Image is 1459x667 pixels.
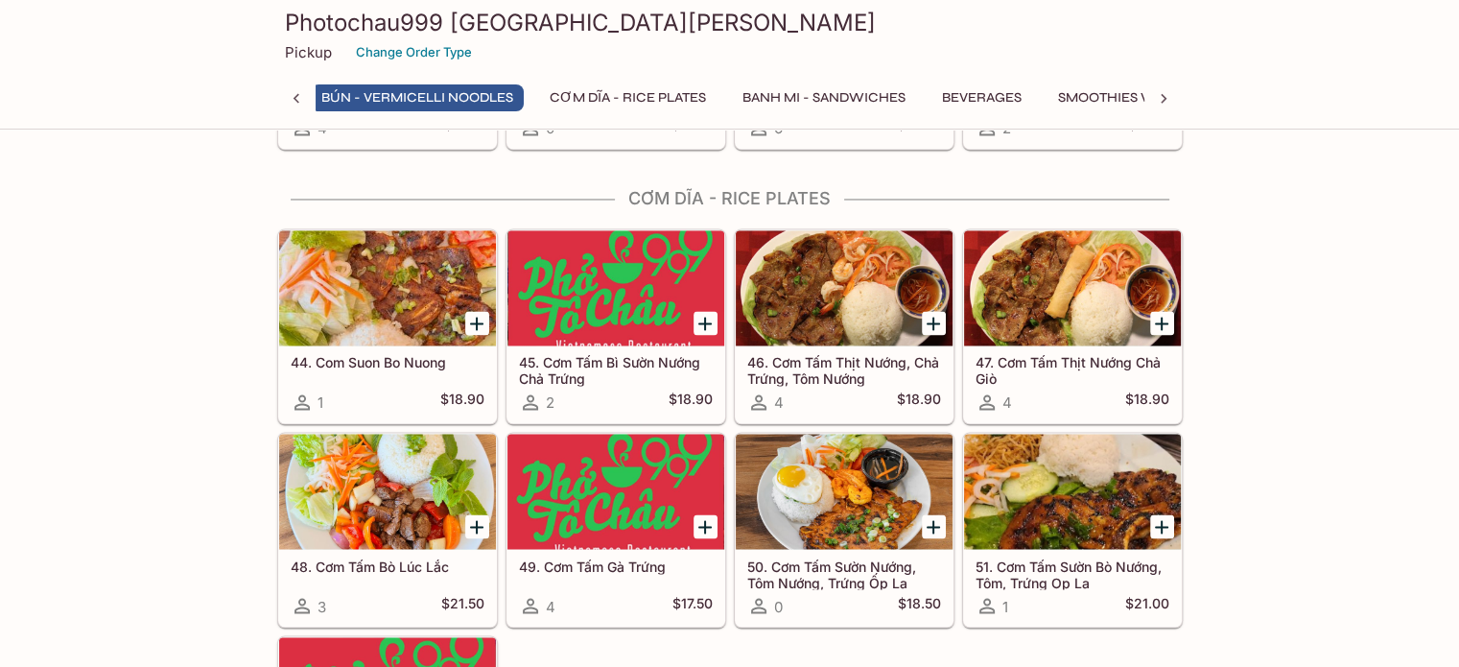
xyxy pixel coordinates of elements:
a: 51. Cơm Tấm Sườn Bò Nướng, Tôm, Trứng Op La1$21.00 [963,433,1182,627]
h5: 46. Cơm Tấm Thịt Nướng, Chả Trứng, Tôm Nướng [747,354,941,386]
button: Banh Mi - Sandwiches [732,84,916,111]
h5: 50. Cơm Tấm Sườn Nướng, Tôm Nướng, Trứng Ốp La [747,558,941,589]
span: 3 [318,597,326,615]
h5: $21.00 [1125,594,1169,617]
h5: 45. Cơm Tấm Bì Sườn Nướng Chả Trứng [519,354,713,386]
h5: $18.90 [669,391,713,414]
h5: $17.50 [672,594,713,617]
h5: $18.50 [898,594,941,617]
button: Add 47. Cơm Tấm Thịt Nướng Chả Giò [1150,311,1174,335]
button: Add 46. Cơm Tấm Thịt Nướng, Chả Trứng, Tôm Nướng [922,311,946,335]
a: 45. Cơm Tấm Bì Sườn Nướng Chả Trứng2$18.90 [506,229,725,423]
button: BÚN - Vermicelli Noodles [311,84,524,111]
div: 46. Cơm Tấm Thịt Nướng, Chả Trứng, Tôm Nướng [736,230,953,345]
span: 4 [1002,393,1012,412]
button: Add 48. Cơm Tấm Bò Lúc Lắc [465,514,489,538]
a: 46. Cơm Tấm Thịt Nướng, Chả Trứng, Tôm Nướng4$18.90 [735,229,953,423]
span: 1 [318,393,323,412]
button: Change Order Type [347,37,481,67]
a: 48. Cơm Tấm Bò Lúc Lắc3$21.50 [278,433,497,627]
div: 51. Cơm Tấm Sườn Bò Nướng, Tôm, Trứng Op La [964,434,1181,549]
div: 48. Cơm Tấm Bò Lúc Lắc [279,434,496,549]
div: 44. Com Suon Bo Nuong [279,230,496,345]
h5: 49. Cơm Tấm Gà Trứng [519,558,713,574]
span: 4 [546,597,555,615]
button: Add 44. Com Suon Bo Nuong [465,311,489,335]
a: 47. Cơm Tấm Thịt Nướng Chả Giò4$18.90 [963,229,1182,423]
button: Add 51. Cơm Tấm Sườn Bò Nướng, Tôm, Trứng Op La [1150,514,1174,538]
h5: 48. Cơm Tấm Bò Lúc Lắc [291,558,484,574]
h5: 47. Cơm Tấm Thịt Nướng Chả Giò [976,354,1169,386]
div: 45. Cơm Tấm Bì Sườn Nướng Chả Trứng [507,230,724,345]
button: Add 50. Cơm Tấm Sườn Nướng, Tôm Nướng, Trứng Ốp La [922,514,946,538]
div: 49. Cơm Tấm Gà Trứng [507,434,724,549]
h5: 44. Com Suon Bo Nuong [291,354,484,370]
h5: $18.90 [440,391,484,414]
h5: $18.90 [897,391,941,414]
span: 0 [774,597,783,615]
h5: $21.50 [441,594,484,617]
button: CƠM DĨA - Rice Plates [539,84,717,111]
h5: $18.90 [1125,391,1169,414]
span: 4 [774,393,784,412]
span: 1 [1002,597,1008,615]
button: Beverages [931,84,1032,111]
button: Add 45. Cơm Tấm Bì Sườn Nướng Chả Trứng [694,311,718,335]
span: 2 [546,393,554,412]
h4: CƠM DĨA - Rice Plates [277,188,1183,209]
p: Pickup [285,43,332,61]
a: 44. Com Suon Bo Nuong1$18.90 [278,229,497,423]
a: 49. Cơm Tấm Gà Trứng4$17.50 [506,433,725,627]
div: 50. Cơm Tấm Sườn Nướng, Tôm Nướng, Trứng Ốp La [736,434,953,549]
button: Smoothies with Pearls [1047,84,1242,111]
div: 47. Cơm Tấm Thịt Nướng Chả Giò [964,230,1181,345]
h5: 51. Cơm Tấm Sườn Bò Nướng, Tôm, Trứng Op La [976,558,1169,589]
button: Add 49. Cơm Tấm Gà Trứng [694,514,718,538]
h3: Photochau999 [GEOGRAPHIC_DATA][PERSON_NAME] [285,8,1175,37]
a: 50. Cơm Tấm Sườn Nướng, Tôm Nướng, Trứng Ốp La0$18.50 [735,433,953,627]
